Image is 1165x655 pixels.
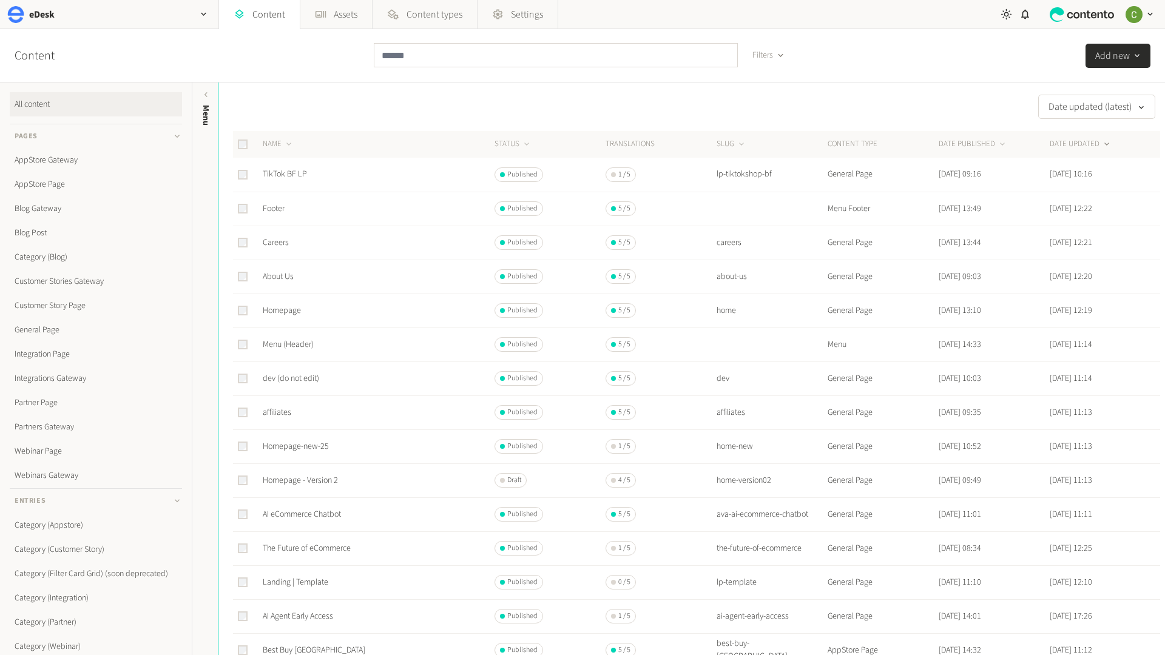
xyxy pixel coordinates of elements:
span: 5 / 5 [618,339,630,350]
time: [DATE] 11:14 [1050,338,1092,351]
td: lp-template [716,565,827,599]
a: Integrations Gateway [10,366,182,391]
time: [DATE] 11:13 [1050,474,1092,486]
td: General Page [827,599,938,633]
time: [DATE] 11:01 [939,508,981,520]
time: [DATE] 09:16 [939,168,981,180]
td: ai-agent-early-access [716,599,827,633]
time: [DATE] 13:44 [939,237,981,249]
td: General Page [827,463,938,497]
span: Settings [511,7,543,22]
a: Blog Gateway [10,196,182,221]
button: DATE PUBLISHED [939,138,1007,150]
a: Partners Gateway [10,415,182,439]
img: eDesk [7,6,24,23]
time: [DATE] 13:10 [939,304,981,317]
time: [DATE] 09:49 [939,474,981,486]
span: Published [507,543,538,554]
td: about-us [716,260,827,294]
td: home-version02 [716,463,827,497]
a: Category (Integration) [10,586,182,610]
span: Published [507,305,538,316]
time: [DATE] 09:03 [939,270,981,283]
span: 5 / 5 [618,203,630,214]
span: 5 / 5 [618,237,630,248]
th: CONTENT TYPE [827,131,938,158]
a: Category (Filter Card Grid) (soon deprecated) [10,562,182,586]
a: AI eCommerce Chatbot [263,508,341,520]
td: General Page [827,429,938,463]
a: TikTok BF LP [263,168,307,180]
a: Careers [263,237,289,249]
a: AppStore Page [10,172,182,196]
time: [DATE] 12:22 [1050,203,1092,215]
td: General Page [827,158,938,192]
span: 5 / 5 [618,271,630,282]
span: Entries [15,495,46,506]
time: [DATE] 14:01 [939,610,981,622]
button: Date updated (latest) [1038,95,1155,119]
td: General Page [827,361,938,395]
td: ava-ai-ecommerce-chatbot [716,497,827,531]
a: Homepage - Version 2 [263,474,338,486]
span: Published [507,339,538,350]
span: 1 / 5 [618,611,630,622]
td: General Page [827,531,938,565]
span: Published [507,509,538,520]
time: [DATE] 11:13 [1050,440,1092,452]
span: 0 / 5 [618,577,630,588]
time: [DATE] 09:35 [939,406,981,418]
span: 5 / 5 [618,373,630,384]
time: [DATE] 12:25 [1050,542,1092,554]
span: Published [507,577,538,588]
time: [DATE] 11:10 [939,576,981,588]
span: Published [507,169,538,180]
button: SLUG [717,138,746,150]
span: Published [507,237,538,248]
span: 5 / 5 [618,305,630,316]
span: Content types [407,7,462,22]
a: Landing | Template [263,576,328,588]
h2: Content [15,47,83,65]
button: Add new [1086,44,1150,68]
span: Published [507,407,538,418]
td: affiliates [716,395,827,429]
td: dev [716,361,827,395]
img: Chloe Ryan [1126,6,1143,23]
button: Filters [743,43,794,67]
td: home-new [716,429,827,463]
td: General Page [827,565,938,599]
time: [DATE] 12:10 [1050,576,1092,588]
a: dev (do not edit) [263,372,319,385]
span: Draft [507,475,521,486]
span: 4 / 5 [618,475,630,486]
td: home [716,294,827,327]
a: AppStore Gateway [10,148,182,172]
time: [DATE] 12:21 [1050,237,1092,249]
a: Menu (Header) [263,338,314,351]
span: 1 / 5 [618,441,630,452]
span: Published [507,611,538,622]
a: Category (Customer Story) [10,537,182,562]
button: NAME [263,138,294,150]
a: Footer [263,203,285,215]
td: General Page [827,395,938,429]
a: Blog Post [10,221,182,245]
td: Menu [827,327,938,361]
a: Category (Partner) [10,610,182,634]
span: Published [507,441,538,452]
a: Homepage [263,304,301,317]
time: [DATE] 12:19 [1050,304,1092,317]
td: careers [716,226,827,260]
span: Published [507,373,538,384]
time: [DATE] 10:16 [1050,168,1092,180]
time: [DATE] 08:34 [939,542,981,554]
span: 5 / 5 [618,407,630,418]
a: AI Agent Early Access [263,610,333,622]
time: [DATE] 10:03 [939,372,981,385]
a: Customer Story Page [10,294,182,318]
span: Pages [15,131,38,142]
a: Homepage-new-25 [263,440,329,452]
time: [DATE] 12:20 [1050,270,1092,283]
